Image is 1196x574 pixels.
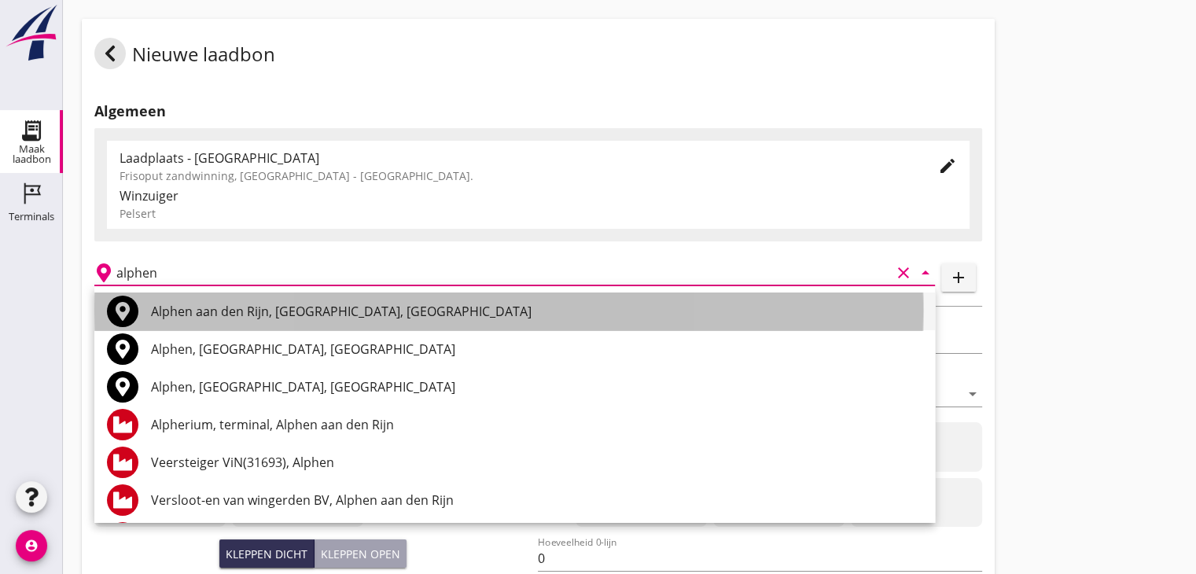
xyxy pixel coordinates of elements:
[120,186,957,205] div: Winzuiger
[151,340,922,359] div: Alphen, [GEOGRAPHIC_DATA], [GEOGRAPHIC_DATA]
[151,453,922,472] div: Veersteiger ViN(31693), Alphen
[538,546,981,571] input: Hoeveelheid 0-lijn
[9,212,54,222] div: Terminals
[151,415,922,434] div: Alpherium, terminal, Alphen aan den Rijn
[315,539,407,568] button: Kleppen open
[226,546,307,562] div: Kleppen dicht
[94,38,275,75] div: Nieuwe laadbon
[3,4,60,62] img: logo-small.a267ee39.svg
[963,385,982,403] i: arrow_drop_down
[916,263,935,282] i: arrow_drop_down
[151,491,922,510] div: Versloot-en van wingerden BV, Alphen aan den Rijn
[151,302,922,321] div: Alphen aan den Rijn, [GEOGRAPHIC_DATA], [GEOGRAPHIC_DATA]
[120,205,957,222] div: Pelsert
[938,156,957,175] i: edit
[116,260,891,285] input: Losplaats
[120,167,913,184] div: Frisoput zandwinning, [GEOGRAPHIC_DATA] - [GEOGRAPHIC_DATA].
[455,511,484,526] strong: 18:35
[16,530,47,561] i: account_circle
[94,101,982,122] h2: Algemeen
[321,546,400,562] div: Kleppen open
[219,539,315,568] button: Kleppen dicht
[151,377,922,396] div: Alphen, [GEOGRAPHIC_DATA], [GEOGRAPHIC_DATA]
[120,149,913,167] div: Laadplaats - [GEOGRAPHIC_DATA]
[894,263,913,282] i: clear
[949,268,968,287] i: add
